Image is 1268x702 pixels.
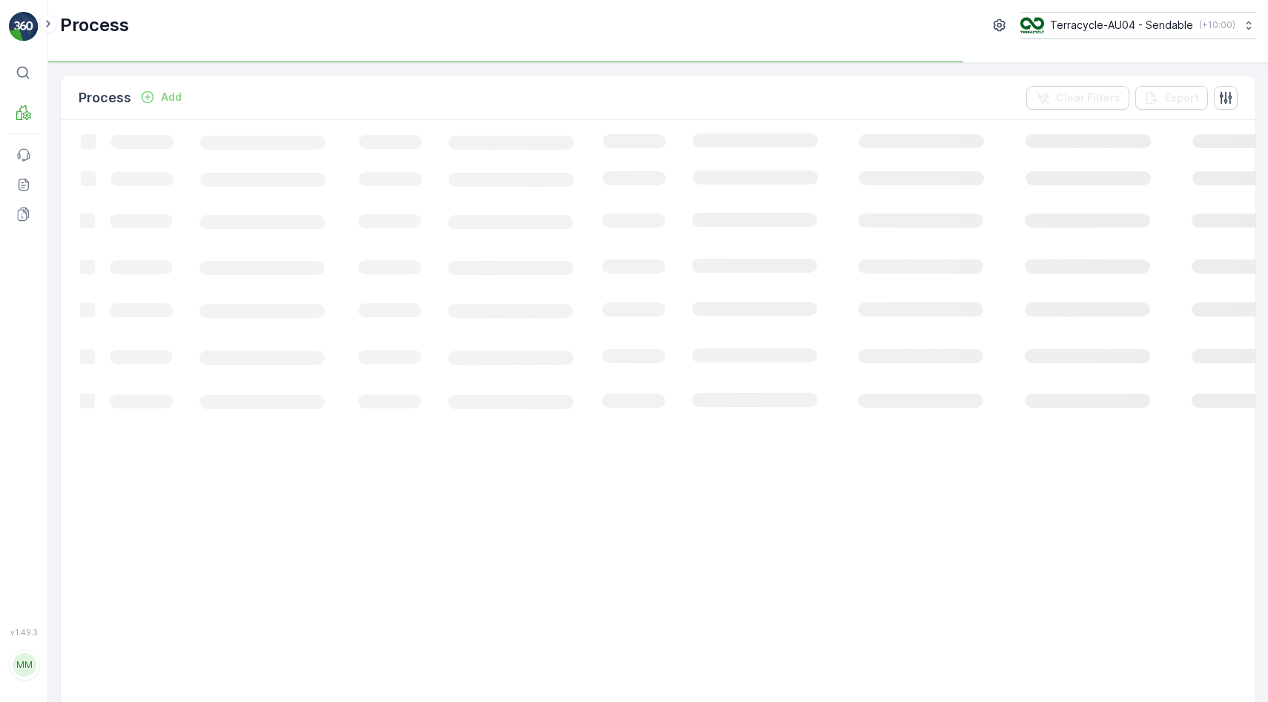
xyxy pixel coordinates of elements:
[13,653,36,677] div: MM
[9,640,39,690] button: MM
[1050,18,1193,33] p: Terracycle-AU04 - Sendable
[1165,90,1199,105] p: Export
[9,12,39,42] img: logo
[134,88,188,106] button: Add
[79,87,131,108] p: Process
[1199,19,1235,31] p: ( +10:00 )
[1056,90,1120,105] p: Clear Filters
[9,628,39,637] span: v 1.49.3
[1020,17,1044,33] img: terracycle_logo.png
[1020,12,1256,39] button: Terracycle-AU04 - Sendable(+10:00)
[161,90,182,105] p: Add
[60,13,129,37] p: Process
[1026,86,1129,110] button: Clear Filters
[1135,86,1208,110] button: Export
